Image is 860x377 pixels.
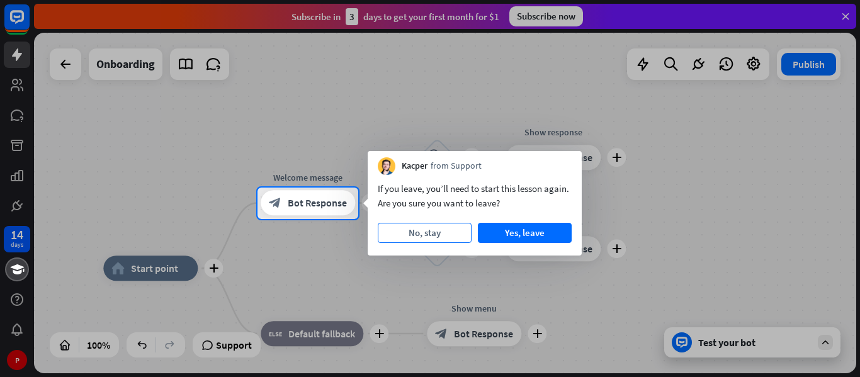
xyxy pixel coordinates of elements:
[288,197,347,210] span: Bot Response
[431,160,482,172] span: from Support
[402,160,427,172] span: Kacper
[478,223,572,243] button: Yes, leave
[269,197,281,210] i: block_bot_response
[10,5,48,43] button: Open LiveChat chat widget
[378,181,572,210] div: If you leave, you’ll need to start this lesson again. Are you sure you want to leave?
[378,223,472,243] button: No, stay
